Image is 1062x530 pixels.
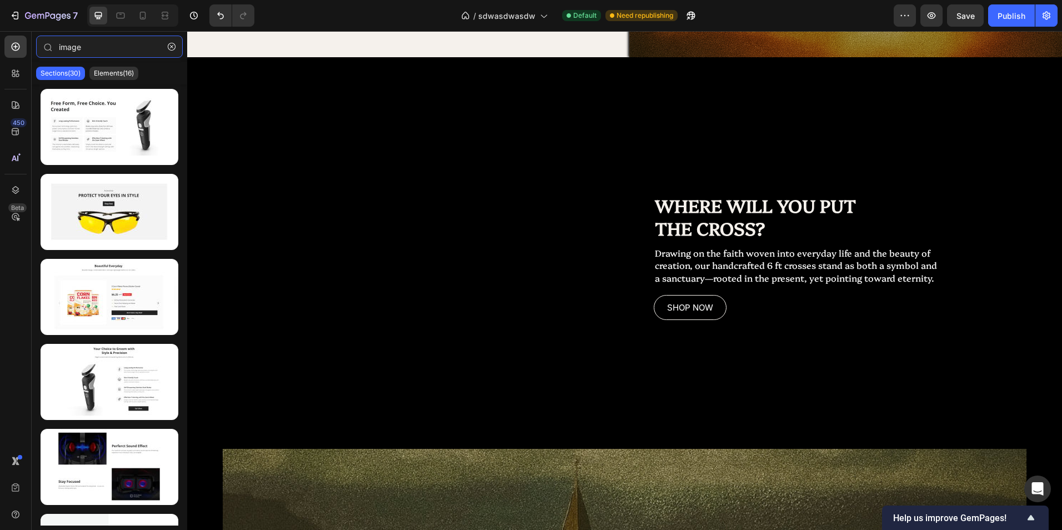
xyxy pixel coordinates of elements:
div: 450 [11,118,27,127]
button: <p>&nbsp; &nbsp;SHOP NOW &nbsp;&nbsp;</p> [467,264,539,289]
iframe: Design area [187,31,1062,530]
span: / [473,10,476,22]
div: Open Intercom Messenger [1024,476,1051,502]
button: Show survey - Help us improve GemPages! [893,511,1038,524]
button: 7 [4,4,83,27]
span: sdwasdwasdw [478,10,535,22]
input: Search Sections & Elements [36,36,183,58]
p: 7 [73,9,78,22]
div: Beta [8,203,27,212]
p: Sections(30) [41,69,81,78]
span: Need republishing [617,11,673,21]
p: Elements(16) [94,69,134,78]
p: SHOP NOW [480,271,526,282]
h2: WHERE WILL YOU PUT THE CROSS? [467,162,709,210]
span: Save [956,11,975,21]
p: Drawing on the faith woven into everyday life and the beauty of creation, our handcrafted 6 ft cr... [468,216,752,253]
span: Default [573,11,597,21]
button: Save [947,4,984,27]
button: Publish [988,4,1035,27]
div: Undo/Redo [209,4,254,27]
span: Help us improve GemPages! [893,513,1024,523]
div: Publish [998,10,1025,22]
